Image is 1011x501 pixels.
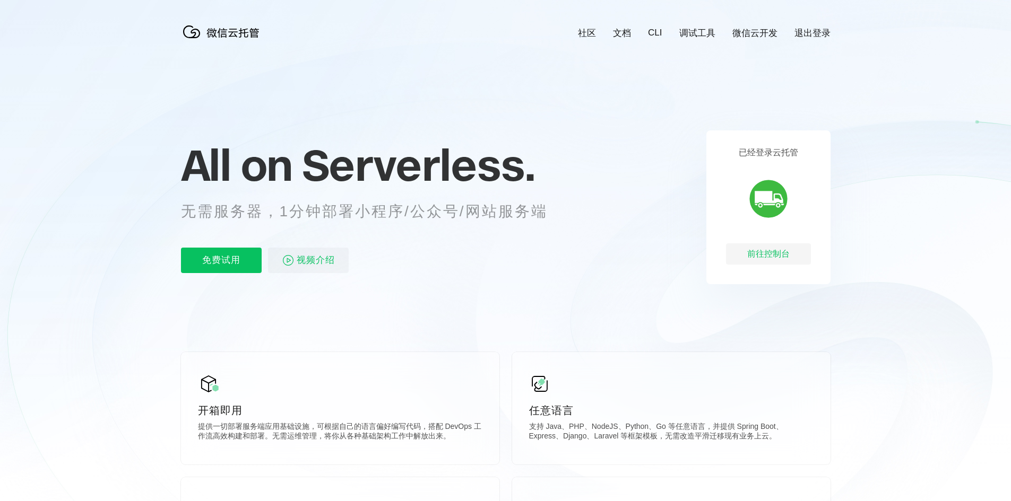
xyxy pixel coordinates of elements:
p: 提供一切部署服务端应用基础设施，可根据自己的语言偏好编写代码，搭配 DevOps 工作流高效构建和部署。无需运维管理，将你从各种基础架构工作中解放出来。 [198,422,482,443]
a: CLI [648,28,662,38]
p: 开箱即用 [198,403,482,418]
p: 已经登录云托管 [739,147,798,159]
a: 文档 [613,27,631,39]
a: 微信云开发 [732,27,777,39]
p: 无需服务器，1分钟部署小程序/公众号/网站服务端 [181,201,567,222]
p: 任意语言 [529,403,814,418]
img: 微信云托管 [181,21,266,42]
a: 微信云托管 [181,35,266,44]
a: 调试工具 [679,27,715,39]
span: Serverless. [302,138,535,191]
a: 退出登录 [794,27,831,39]
img: video_play.svg [282,254,295,267]
p: 支持 Java、PHP、NodeJS、Python、Go 等任意语言，并提供 Spring Boot、Express、Django、Laravel 等框架模板，无需改造平滑迁移现有业务上云。 [529,422,814,443]
a: 社区 [578,27,596,39]
span: All on [181,138,292,191]
p: 免费试用 [181,248,262,273]
div: 前往控制台 [726,243,811,265]
span: 视频介绍 [297,248,335,273]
